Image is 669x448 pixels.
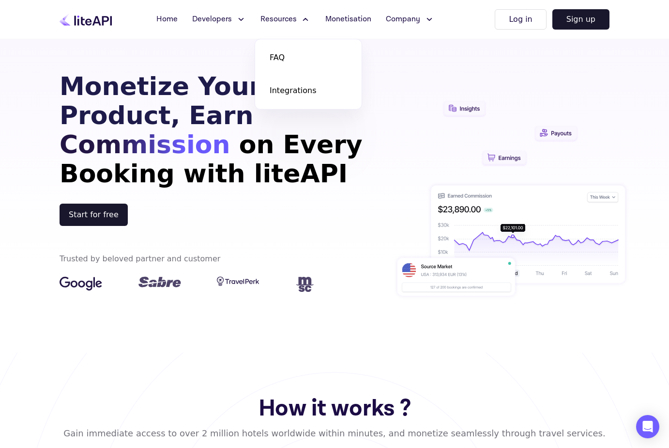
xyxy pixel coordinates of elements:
[386,14,420,25] span: Company
[260,14,297,25] span: Resources
[60,204,128,226] button: Start for free
[325,14,371,25] span: Monetisation
[151,10,183,29] a: Home
[60,130,363,188] span: on Every Booking with liteAPI
[380,10,440,29] button: Company
[394,39,629,352] img: hero illustration
[60,72,261,130] span: Monetize Your Product, Earn
[319,10,377,29] a: Monetisation
[260,44,357,71] a: FAQ
[63,391,605,426] h2: How it works ?
[192,14,232,25] span: Developers
[60,130,230,159] span: Commission
[63,426,605,440] div: Gain immediate access to over 2 million hotels worldwide within minutes, and monetize seamlessly ...
[255,10,317,29] button: Resources
[156,14,178,25] span: Home
[60,253,220,265] div: Trusted by beloved partner and customer
[60,210,128,219] a: register
[552,9,609,30] button: Sign up
[260,77,357,104] a: Integrations
[495,9,546,30] button: Log in
[636,415,659,438] div: Open Intercom Messenger
[186,10,252,29] button: Developers
[270,85,317,96] span: Integrations
[270,52,285,64] span: FAQ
